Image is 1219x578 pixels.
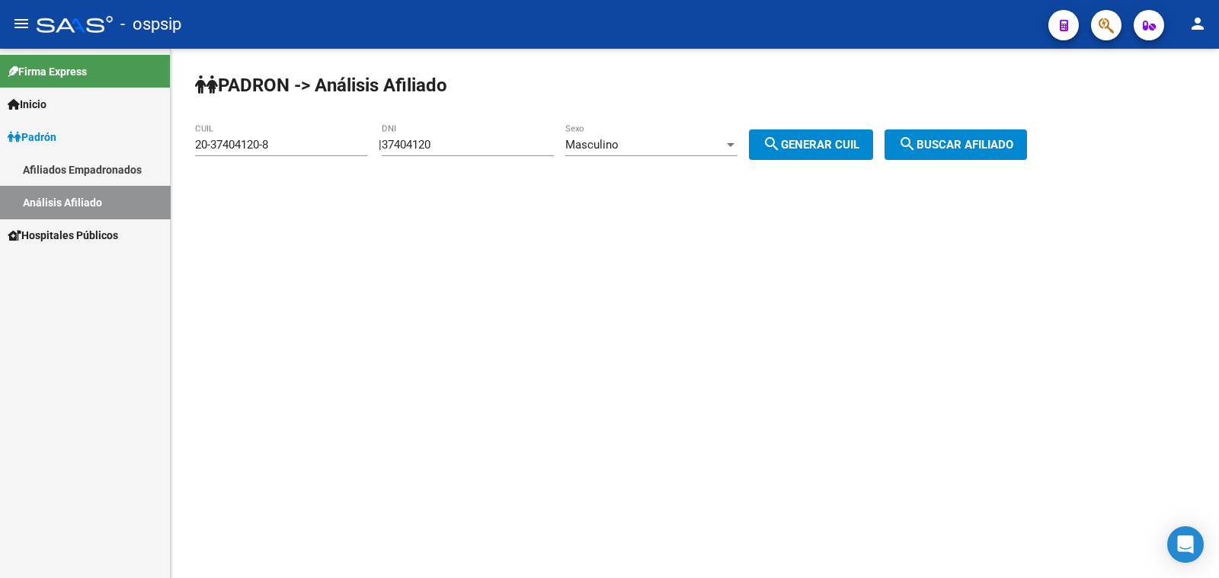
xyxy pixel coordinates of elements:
mat-icon: search [763,135,781,153]
span: Padrón [8,129,56,145]
span: Generar CUIL [763,138,859,152]
span: Buscar afiliado [898,138,1013,152]
button: Buscar afiliado [885,129,1027,160]
mat-icon: menu [12,14,30,33]
div: | [379,138,885,152]
span: Hospitales Públicos [8,227,118,244]
span: Inicio [8,96,46,113]
span: - ospsip [120,8,181,41]
span: Masculino [565,138,619,152]
strong: PADRON -> Análisis Afiliado [195,75,447,96]
button: Generar CUIL [749,129,873,160]
mat-icon: person [1189,14,1207,33]
mat-icon: search [898,135,917,153]
span: Firma Express [8,63,87,80]
div: Open Intercom Messenger [1167,526,1204,563]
